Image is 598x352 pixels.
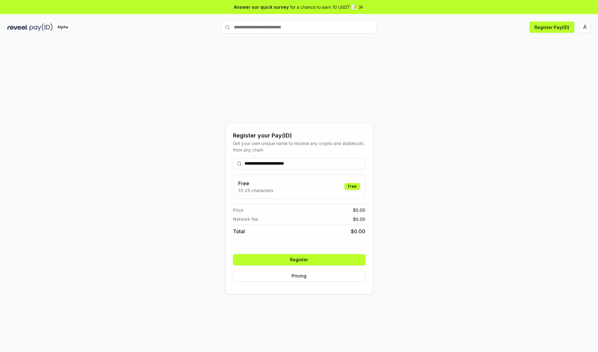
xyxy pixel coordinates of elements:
[233,216,258,222] span: Network fee
[30,23,53,31] img: pay_id
[233,254,365,265] button: Register
[238,187,273,194] p: 13-25 characters
[233,140,365,153] div: Get your own unique name to receive any crypto and stablecoin, from any chain
[238,180,273,187] h3: Free
[353,216,365,222] span: $ 0.00
[233,228,245,235] span: Total
[54,23,71,31] div: Alpha
[351,228,365,235] span: $ 0.00
[529,22,574,33] button: Register Pay(ID)
[7,23,28,31] img: reveel_dark
[290,4,357,10] span: for a chance to earn 10 USDT 📝
[353,207,365,213] span: $ 0.00
[233,131,365,140] div: Register your Pay(ID)
[344,183,360,190] div: Free
[233,270,365,282] button: Pricing
[233,207,243,213] span: Price
[234,4,289,10] span: Answer our quick survey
